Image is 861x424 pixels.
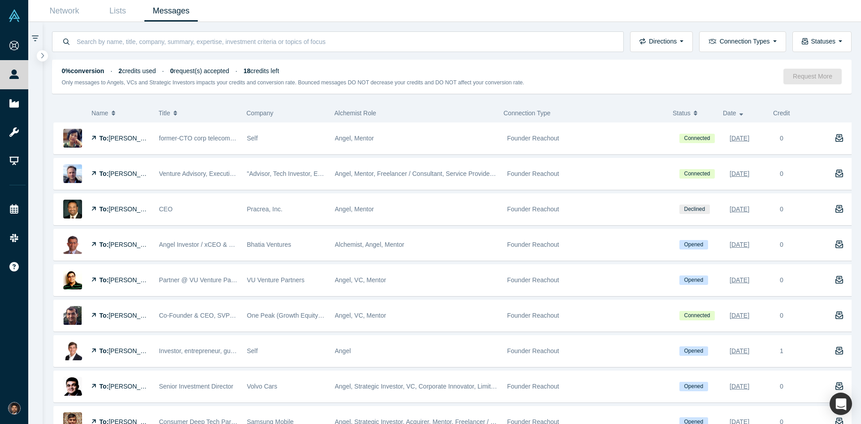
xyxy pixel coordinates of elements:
img: Marty Isaac's Profile Image [63,341,82,360]
span: Angel [335,347,351,354]
a: Messages [144,0,198,22]
span: credits used [118,67,156,74]
span: Founder Reachout [507,347,559,354]
button: Statuses [792,31,852,52]
span: [PERSON_NAME] [109,241,160,248]
div: [DATE] [730,343,749,359]
span: CEO [159,205,173,213]
strong: To: [100,276,109,284]
span: Investor, entrepreneur, gun violence prevention activist [159,347,311,354]
img: Marjorie Hsu's Profile Image [63,129,82,148]
span: · [162,67,164,74]
button: Date [723,104,764,122]
img: Thomas Vogel's Profile Image [63,164,82,183]
span: Founder Reachout [507,135,559,142]
div: 1 [775,336,826,367]
span: [PERSON_NAME] [109,347,160,354]
span: Angel, Mentor, Freelancer / Consultant, Service Provider, Channel Partner [335,170,541,177]
span: Founder Reachout [507,276,559,284]
span: Senior Investment Director [159,383,234,390]
div: [DATE] [730,201,749,217]
span: Title [159,104,170,122]
span: "Advisor, Tech Investor, Entrepreneur" [247,170,352,177]
span: Partner @ VU Venture Partners [159,276,247,284]
span: VU Venture Partners [247,276,304,284]
span: [PERSON_NAME] [109,312,160,319]
div: 0 [780,275,783,285]
span: Founder Reachout [507,170,559,177]
span: · [235,67,237,74]
div: 0 [780,382,783,391]
strong: 0% conversion [62,67,104,74]
strong: To: [100,241,109,248]
span: [PERSON_NAME] [109,135,160,142]
span: Connection Type [504,109,551,117]
div: [DATE] [730,131,749,146]
span: Angel Investor / xCEO & Founder InstallShield [159,241,288,248]
span: Bhatia Ventures [247,241,291,248]
span: Date [723,104,736,122]
span: credits left [244,67,279,74]
img: Shine Oovattil's Account [8,402,21,415]
span: Connected [679,311,715,320]
span: Opened [679,275,708,285]
button: Title [159,104,237,122]
span: · [110,67,112,74]
img: Aakash Jain's Profile Image [63,271,82,289]
button: Connection Types [699,31,786,52]
button: Directions [630,31,693,52]
button: Status [673,104,713,122]
span: Name [91,104,108,122]
div: [DATE] [730,272,749,288]
span: Pracrea, Inc. [247,205,283,213]
span: One Peak (Growth Equity Firm) [247,312,335,319]
div: 0 [780,311,783,320]
span: Co-Founder & CEO, SVP Growth, Corporate & Business Development [159,312,355,319]
button: Name [91,104,149,122]
div: [DATE] [730,237,749,253]
strong: To: [100,205,109,213]
span: Alchemist Role [335,109,376,117]
small: Only messages to Angels, VCs and Strategic Investors impacts your credits and conversion rate. Bo... [62,79,525,86]
div: 0 [780,134,783,143]
span: former-CTO corp telecom, former-CRO startup, board member and advisor, strategic technical busine... [159,135,504,142]
span: Declined [679,205,710,214]
div: 0 [780,205,783,214]
strong: 2 [118,67,122,74]
span: Opened [679,382,708,391]
strong: To: [100,170,109,177]
strong: To: [100,383,109,390]
img: Alchemist Vault Logo [8,9,21,22]
span: Angel, Mentor [335,205,374,213]
strong: 0 [170,67,174,74]
span: Angel, VC, Mentor [335,312,386,319]
div: 0 [780,240,783,249]
span: Angel, VC, Mentor [335,276,386,284]
span: [PERSON_NAME] [109,205,160,213]
span: [PERSON_NAME] [109,170,160,177]
a: Network [38,0,91,22]
span: Opened [679,346,708,356]
span: Venture Advisory, Executive Management, VC [159,170,287,177]
span: Alchemist, Angel, Mentor [335,241,404,248]
span: Founder Reachout [507,241,559,248]
input: Search by name, title, company, summary, expertise, investment criteria or topics of focus [76,31,614,52]
img: Fawad Zakariya's Profile Image [63,306,82,325]
span: [PERSON_NAME] [109,383,160,390]
img: Mukesh Mowji's Profile Image [63,200,82,219]
div: [DATE] [730,166,749,182]
span: [PERSON_NAME] [109,276,160,284]
span: Angel, Mentor [335,135,374,142]
span: Volvo Cars [247,383,278,390]
span: Opened [679,240,708,249]
strong: To: [100,312,109,319]
span: request(s) accepted [170,67,230,74]
strong: To: [100,347,109,354]
span: Connected [679,134,715,143]
strong: To: [100,135,109,142]
span: Self [247,347,258,354]
span: Company [247,109,274,117]
span: Founder Reachout [507,383,559,390]
div: 0 [780,169,783,179]
img: Pratik Budhdev's Profile Image [63,377,82,396]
